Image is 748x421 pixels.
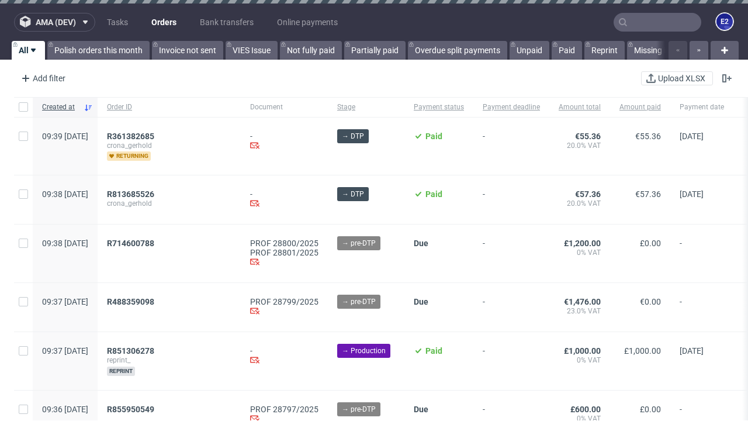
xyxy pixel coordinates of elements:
[414,239,428,248] span: Due
[337,102,395,112] span: Stage
[100,13,135,32] a: Tasks
[680,297,724,318] span: -
[250,346,318,367] div: -
[559,199,601,208] span: 20.0% VAT
[42,239,88,248] span: 09:38 [DATE]
[552,41,582,60] a: Paid
[107,199,231,208] span: crona_gerhold
[250,239,318,248] a: PROF 28800/2025
[641,71,713,85] button: Upload XLSX
[42,189,88,199] span: 09:38 [DATE]
[344,41,406,60] a: Partially paid
[575,132,601,141] span: €55.36
[680,132,704,141] span: [DATE]
[680,189,704,199] span: [DATE]
[425,132,442,141] span: Paid
[483,102,540,112] span: Payment deadline
[564,297,601,306] span: €1,476.00
[107,189,157,199] a: R813685526
[680,102,724,112] span: Payment date
[483,297,540,318] span: -
[342,238,376,249] span: → pre-DTP
[14,13,95,32] button: ama (dev)
[483,346,540,376] span: -
[107,239,154,248] span: R714600788
[570,405,601,414] span: £600.00
[635,132,661,141] span: €55.36
[564,346,601,356] span: £1,000.00
[656,74,708,82] span: Upload XLSX
[42,297,88,306] span: 09:37 [DATE]
[510,41,549,60] a: Unpaid
[250,189,318,210] div: -
[42,132,88,141] span: 09:39 [DATE]
[42,405,88,414] span: 09:36 [DATE]
[640,405,661,414] span: £0.00
[12,41,45,60] a: All
[226,41,278,60] a: VIES Issue
[635,189,661,199] span: €57.36
[408,41,507,60] a: Overdue split payments
[107,141,231,150] span: crona_gerhold
[627,41,696,60] a: Missing invoice
[270,13,345,32] a: Online payments
[152,41,223,60] a: Invoice not sent
[414,102,464,112] span: Payment status
[107,356,231,365] span: reprint_
[342,189,364,199] span: → DTP
[414,297,428,306] span: Due
[107,297,157,306] a: R488359098
[342,404,376,415] span: → pre-DTP
[640,297,661,306] span: €0.00
[107,346,154,356] span: R851306278
[483,239,540,268] span: -
[107,102,231,112] span: Order ID
[483,132,540,161] span: -
[107,346,157,356] a: R851306278
[680,239,724,268] span: -
[42,346,88,356] span: 09:37 [DATE]
[250,248,318,257] a: PROF 28801/2025
[107,189,154,199] span: R813685526
[342,131,364,142] span: → DTP
[584,41,625,60] a: Reprint
[250,132,318,152] div: -
[280,41,342,60] a: Not fully paid
[107,367,135,376] span: reprint
[250,297,318,306] a: PROF 28799/2025
[559,102,601,112] span: Amount total
[483,189,540,210] span: -
[680,346,704,356] span: [DATE]
[107,239,157,248] a: R714600788
[342,346,386,356] span: → Production
[107,405,154,414] span: R855950549
[250,102,318,112] span: Document
[559,306,601,316] span: 23.0% VAT
[16,69,68,88] div: Add filter
[47,41,150,60] a: Polish orders this month
[107,132,154,141] span: R361382685
[564,239,601,248] span: £1,200.00
[107,297,154,306] span: R488359098
[559,248,601,257] span: 0% VAT
[425,346,442,356] span: Paid
[640,239,661,248] span: £0.00
[559,141,601,150] span: 20.0% VAT
[575,189,601,199] span: €57.36
[414,405,428,414] span: Due
[559,356,601,365] span: 0% VAT
[425,189,442,199] span: Paid
[144,13,183,32] a: Orders
[107,405,157,414] a: R855950549
[250,405,318,414] a: PROF 28797/2025
[193,13,261,32] a: Bank transfers
[624,346,661,356] span: £1,000.00
[107,132,157,141] a: R361382685
[619,102,661,112] span: Amount paid
[42,102,79,112] span: Created at
[342,296,376,307] span: → pre-DTP
[36,18,76,26] span: ama (dev)
[716,13,733,30] figcaption: e2
[107,151,151,161] span: returning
